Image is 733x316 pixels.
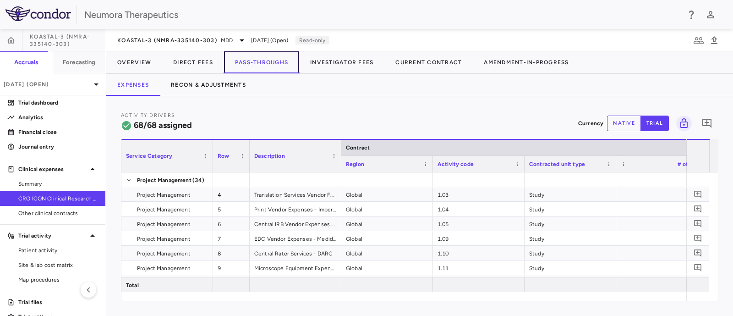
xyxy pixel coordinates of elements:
[433,261,525,275] div: 1.11
[525,187,616,201] div: Study
[694,263,702,272] svg: Add comment
[525,202,616,216] div: Study
[694,205,702,213] svg: Add comment
[694,190,702,199] svg: Add comment
[254,153,285,159] span: Description
[250,275,341,289] div: Microscope Equipment Expenses - Quipment - Equipment Setup
[224,51,299,73] button: Pass-Throughs
[640,116,669,131] button: trial
[18,276,98,284] span: Map procedures
[192,173,205,188] span: (34)
[121,112,175,118] span: Activity Drivers
[137,217,191,232] span: Project Management
[616,277,708,292] div: —
[346,161,364,167] span: Region
[137,232,191,246] span: Project Management
[692,276,704,288] button: Add comment
[134,119,192,132] h6: 68/68 assigned
[616,246,708,260] div: 1.00
[250,202,341,216] div: Print Vendor Expenses - Imperial
[117,37,217,44] span: KOASTAL-3 (NMRA-335140-303)
[673,116,692,131] span: You do not have permission to lock or unlock grids
[126,278,139,293] span: Total
[341,261,433,275] div: Global
[616,261,708,275] div: 1.00
[433,202,525,216] div: 1.04
[384,51,473,73] button: Current Contract
[525,216,616,231] div: Study
[701,118,712,129] svg: Add comment
[341,231,433,245] div: Global
[162,51,224,73] button: Direct Fees
[213,261,250,275] div: 9
[250,216,341,231] div: Central IRB Vendor Expenses - Advarra
[213,246,250,260] div: 8
[678,161,704,167] span: # of Units
[341,202,433,216] div: Global
[84,8,680,22] div: Neumora Therapeutics
[137,276,191,290] span: Project Management
[578,119,603,128] p: Currency
[137,261,191,276] span: Project Management
[694,249,702,257] svg: Add comment
[525,275,616,289] div: Study
[692,232,704,244] button: Add comment
[126,153,172,159] span: Service Category
[18,209,98,217] span: Other clinical contracts
[694,219,702,228] svg: Add comment
[137,173,191,188] span: Project Management
[438,161,474,167] span: Activity code
[213,187,250,201] div: 4
[699,116,715,131] button: Add comment
[616,216,708,231] div: 1.00
[250,246,341,260] div: Central Rater Services - DARC
[341,275,433,289] div: Global
[63,58,96,67] h6: Forecasting
[295,36,329,44] p: Read-only
[341,187,433,201] div: Global
[694,234,702,243] svg: Add comment
[213,216,250,231] div: 6
[346,144,370,151] span: Contract
[18,246,98,255] span: Patient activity
[18,99,98,107] p: Trial dashboard
[213,202,250,216] div: 5
[473,51,580,73] button: Amendment-In-Progress
[525,246,616,260] div: Study
[607,116,641,131] button: native
[525,261,616,275] div: Study
[433,275,525,289] div: 1.11
[250,187,341,201] div: Translation Services Vendor Fees
[18,261,98,269] span: Site & lab cost matrix
[616,231,708,245] div: 1.00
[692,247,704,259] button: Add comment
[692,188,704,200] button: Add comment
[616,275,708,289] div: 1.00
[529,161,585,167] span: Contracted unit type
[18,165,87,173] p: Clinical expenses
[250,231,341,245] div: EDC Vendor Expenses - Medidata
[251,36,288,44] span: [DATE] (Open)
[221,36,233,44] span: MDD
[137,246,191,261] span: Project Management
[433,231,525,245] div: 1.09
[18,298,98,306] p: Trial files
[30,33,105,48] span: KOASTAL-3 (NMRA-335140-303)
[616,172,708,187] div: —
[106,74,160,96] button: Expenses
[616,187,708,201] div: 1.00
[213,275,250,289] div: 10
[137,188,191,202] span: Project Management
[433,187,525,201] div: 1.03
[433,246,525,260] div: 1.10
[106,51,162,73] button: Overview
[160,74,257,96] button: Recon & Adjustments
[5,6,71,21] img: logo-full-SnFGN8VE.png
[299,51,384,73] button: Investigator Fees
[341,216,433,231] div: Global
[213,231,250,245] div: 7
[14,58,38,67] h6: Accruals
[433,216,525,231] div: 1.05
[4,80,91,89] p: [DATE] (Open)
[341,246,433,260] div: Global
